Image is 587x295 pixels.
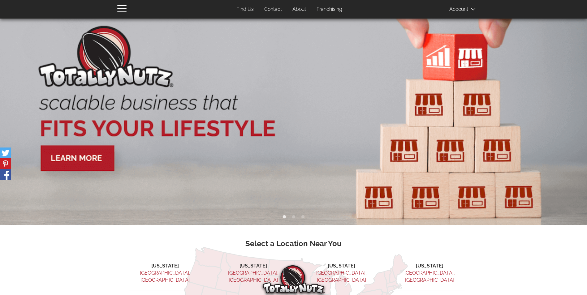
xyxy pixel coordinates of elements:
li: [US_STATE] [394,263,465,270]
a: [GEOGRAPHIC_DATA], [GEOGRAPHIC_DATA] [228,270,278,283]
h3: Select a Location Near You [122,240,465,248]
li: [US_STATE] [129,263,201,270]
img: Totally Nutz Logo [263,265,325,293]
a: About [288,3,311,15]
a: Franchising [312,3,347,15]
li: [US_STATE] [218,263,289,270]
a: [GEOGRAPHIC_DATA], [GEOGRAPHIC_DATA] [404,270,455,283]
a: Find Us [232,3,258,15]
button: 3 of 3 [300,214,306,220]
button: 2 of 3 [291,214,297,220]
a: [GEOGRAPHIC_DATA], [GEOGRAPHIC_DATA] [140,270,190,283]
li: [US_STATE] [306,263,377,270]
button: 1 of 3 [281,214,287,220]
a: [GEOGRAPHIC_DATA], [GEOGRAPHIC_DATA] [316,270,367,283]
a: Contact [260,3,287,15]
